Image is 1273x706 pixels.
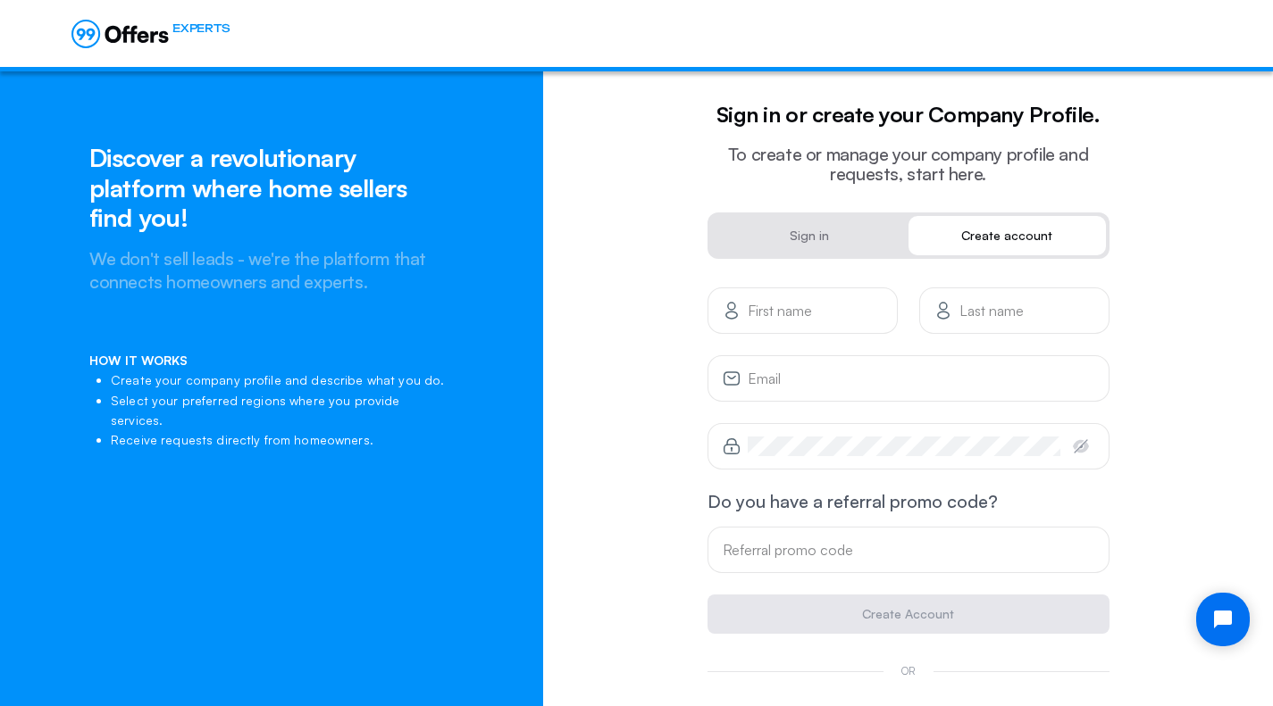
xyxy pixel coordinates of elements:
[708,491,1110,512] p: Do you have a referral promo code?
[111,391,454,431] li: Select your preferred regions where you provide services.
[111,430,454,450] li: Receive requests directly from homeowners.
[71,20,230,48] a: EXPERTS
[708,594,1110,634] button: Create Account
[89,351,454,370] p: HOW IT WORKS
[1181,577,1265,661] iframe: Tidio Chat
[172,20,230,37] span: EXPERTS
[909,216,1106,255] a: Create account
[89,247,454,294] h2: We don't sell leads - we're the platform that connects homeowners and experts.
[708,145,1110,184] h2: To create or manage your company profile and requests, start here.
[884,662,934,679] span: OR
[711,216,909,255] a: Sign in
[111,370,454,390] li: Create your company profile and describe what you do.
[89,143,454,233] h1: Discover a revolutionary platform where home sellers find you!
[708,98,1110,130] h5: Sign in or create your Company Profile.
